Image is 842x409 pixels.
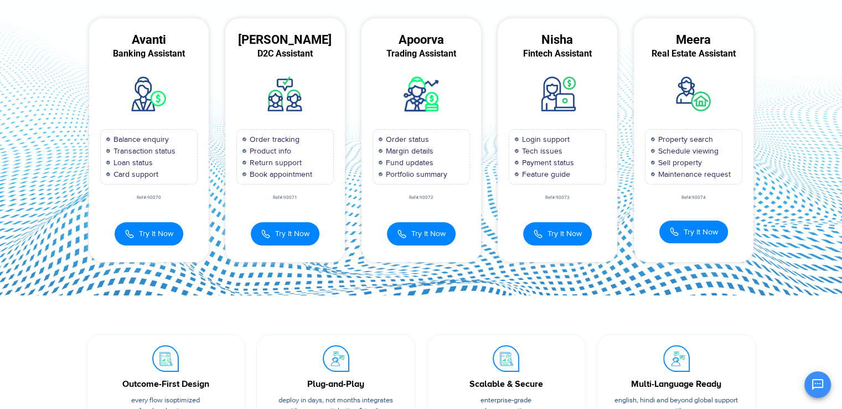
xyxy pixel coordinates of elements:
span: Tech issues [519,145,562,157]
span: Property search [655,134,713,145]
span: Payment status [519,157,574,168]
span: Maintenance request [655,168,731,180]
button: Try It Now [115,222,183,246]
span: Order status [383,134,429,145]
span: Order tracking [247,134,299,145]
span: Try It Now [411,228,446,239]
span: Fund updates [383,157,433,168]
span: Balance enquiry [111,134,169,145]
span: Margin details [383,145,433,157]
div: Trading Assistant [361,49,481,59]
span: Feature guide [519,168,570,180]
div: Real Estate Assistant [634,49,753,59]
div: D2C Assistant [225,49,345,59]
div: Apoorva [361,35,481,45]
span: Product info [247,145,291,157]
span: Card support [111,168,158,180]
span: Every flow is [131,396,169,405]
div: Scalable & Secure [444,377,569,391]
div: Banking Assistant [89,49,209,59]
div: Avanti [89,35,209,45]
span: Loan status [111,157,153,168]
img: Call Icon [261,228,271,240]
div: Ref#:90073 [498,196,617,200]
span: Try It Now [139,228,173,239]
span: Try It Now [684,226,718,238]
span: Schedule viewing [655,145,719,157]
span: Login support [519,134,570,145]
div: Ref#:90072 [361,196,481,200]
button: Try It Now [251,222,319,246]
span: Try It Now [547,228,582,239]
div: Fintech Assistant [498,49,617,59]
div: Outcome-First Design [104,377,229,391]
span: Sell property [655,157,702,168]
button: Try It Now [523,222,592,246]
span: Book appointment [247,168,312,180]
img: Call Icon [533,228,543,240]
button: Try It Now [659,221,728,243]
div: Ref#:90070 [89,196,209,200]
span: Try It Now [275,228,309,239]
div: Meera [634,35,753,45]
img: Call Icon [669,227,679,237]
div: Ref#:90074 [634,196,753,200]
div: Plug-and-Play [273,377,399,391]
span: Enterprise-grade [481,396,531,405]
div: Nisha [498,35,617,45]
span: Transaction status [111,145,175,157]
button: Try It Now [387,222,456,246]
div: [PERSON_NAME] [225,35,345,45]
button: Open chat [804,371,831,398]
img: Call Icon [125,228,135,240]
span: optimized [169,396,200,405]
div: Ref#:90071 [225,196,345,200]
span: Portfolio summary [383,168,447,180]
span: Return support [247,157,302,168]
img: Call Icon [397,228,407,240]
